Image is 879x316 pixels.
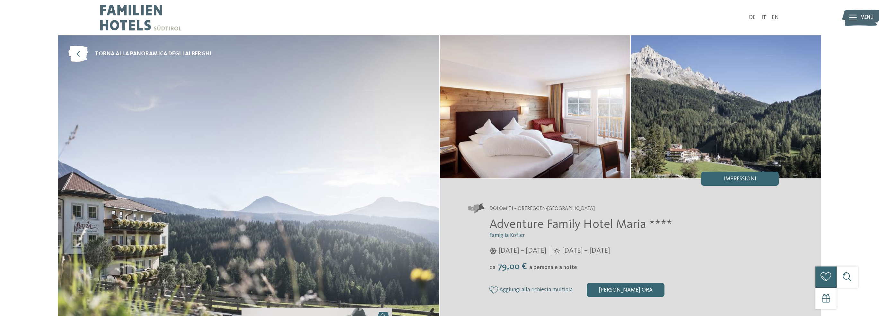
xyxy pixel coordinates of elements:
[489,248,497,254] i: Orari d'apertura inverno
[772,15,779,20] a: EN
[562,246,610,256] span: [DATE] – [DATE]
[761,15,767,20] a: IT
[489,233,525,238] span: Famiglia Kofler
[587,283,664,297] div: [PERSON_NAME] ora
[529,265,577,270] span: a persona e a notte
[554,248,560,254] i: Orari d'apertura estate
[499,287,573,293] span: Aggiungi alla richiesta multipla
[489,219,672,231] span: Adventure Family Hotel Maria ****
[489,265,496,270] span: da
[498,246,546,256] span: [DATE] – [DATE]
[724,176,756,182] span: Impressioni
[489,205,595,212] span: Dolomiti – Obereggen-[GEOGRAPHIC_DATA]
[860,14,874,21] span: Menu
[440,35,630,178] img: Il family hotel a Obereggen per chi ama il piacere della scoperta
[496,262,529,271] span: 79,00 €
[68,46,211,62] a: torna alla panoramica degli alberghi
[749,15,756,20] a: DE
[631,35,821,178] img: Il family hotel a Obereggen per chi ama il piacere della scoperta
[95,50,211,58] span: torna alla panoramica degli alberghi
